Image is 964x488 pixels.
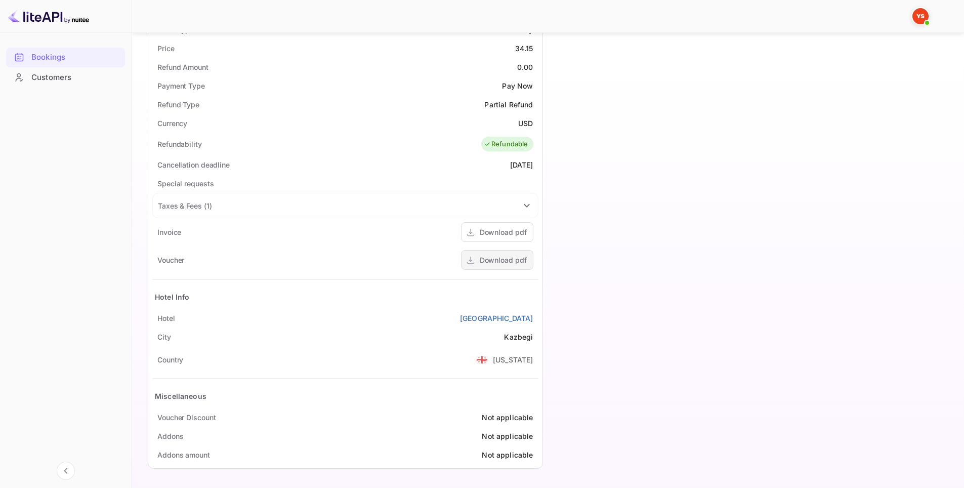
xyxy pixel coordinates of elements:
[157,43,175,54] div: Price
[157,431,183,441] div: Addons
[153,193,538,218] div: Taxes & Fees (1)
[155,391,206,401] div: Miscellaneous
[493,354,533,365] div: [US_STATE]
[482,450,533,460] div: Not applicable
[157,255,184,265] div: Voucher
[510,159,533,170] div: [DATE]
[6,48,125,66] a: Bookings
[502,80,533,91] div: Pay Now
[157,118,187,129] div: Currency
[157,332,171,342] div: City
[155,292,190,302] div: Hotel Info
[8,8,89,24] img: LiteAPI logo
[157,354,183,365] div: Country
[460,313,533,323] a: [GEOGRAPHIC_DATA]
[6,48,125,67] div: Bookings
[31,52,120,63] div: Bookings
[57,462,75,480] button: Collapse navigation
[480,255,527,265] div: Download pdf
[515,43,533,54] div: 34.15
[6,68,125,88] div: Customers
[482,412,533,423] div: Not applicable
[484,99,533,110] div: Partial Refund
[157,139,202,149] div: Refundability
[31,72,120,84] div: Customers
[484,139,528,149] div: Refundable
[6,68,125,87] a: Customers
[480,227,527,237] div: Download pdf
[504,332,533,342] div: Kazbegi
[158,200,212,211] div: Taxes & Fees ( 1 )
[157,450,210,460] div: Addons amount
[517,62,533,72] div: 0.00
[157,62,208,72] div: Refund Amount
[157,178,214,189] div: Special requests
[157,80,205,91] div: Payment Type
[518,118,533,129] div: USD
[157,159,230,170] div: Cancellation deadline
[157,313,175,323] div: Hotel
[157,99,199,110] div: Refund Type
[482,431,533,441] div: Not applicable
[157,227,181,237] div: Invoice
[157,412,216,423] div: Voucher Discount
[912,8,929,24] img: Yandex Support
[476,350,488,369] span: United States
